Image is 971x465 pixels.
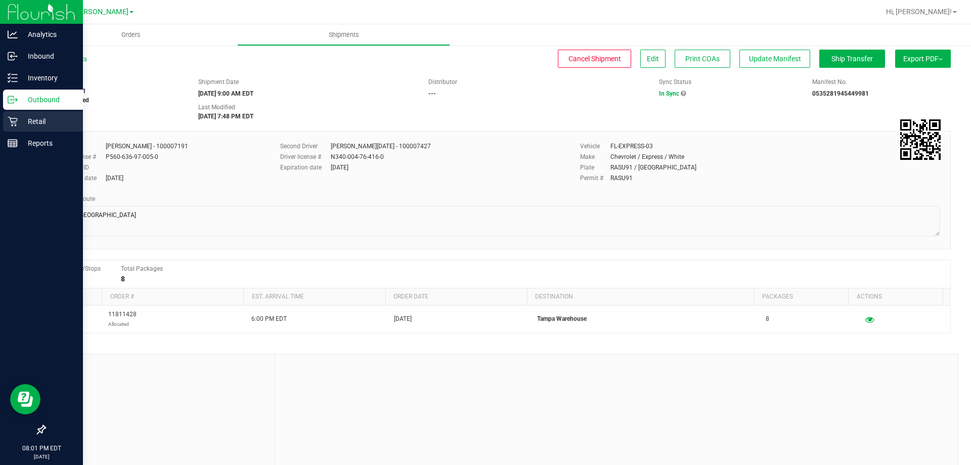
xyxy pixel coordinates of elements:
span: [PERSON_NAME] [73,8,128,16]
label: Permit # [580,174,610,183]
span: Notes [53,362,267,374]
label: Make [580,152,610,161]
p: Allocated [108,319,137,329]
th: Order date [385,288,527,306]
div: RASU91 / [GEOGRAPHIC_DATA] [610,163,696,172]
th: Destination [527,288,754,306]
span: Print COAs [685,55,720,63]
div: Chevrolet / Express / White [610,152,684,161]
div: RASU91 [610,174,633,183]
p: [DATE] [5,453,78,460]
div: N340-004-76-416-0 [331,152,384,161]
div: [DATE] [106,174,123,183]
span: Ship Transfer [831,55,873,63]
span: 11811428 [108,310,137,329]
img: Scan me! [900,119,941,160]
strong: --- [428,90,436,97]
label: Last Modified [198,103,235,112]
label: Second Driver [280,142,331,151]
strong: [DATE] 7:48 PM EDT [198,113,253,120]
div: [PERSON_NAME][DATE] - 100007427 [331,142,431,151]
button: Update Manifest [739,50,810,68]
label: Shipment Date [198,77,239,87]
div: P560-636-97-005-0 [106,152,158,161]
span: 6:00 PM EDT [251,314,287,324]
p: Inbound [18,50,78,62]
label: Expiration date [280,163,331,172]
button: Cancel Shipment [558,50,631,68]
p: Outbound [18,94,78,106]
span: Edit [647,55,659,63]
th: Actions [848,288,943,306]
inline-svg: Inventory [8,73,18,83]
inline-svg: Analytics [8,29,18,39]
th: Packages [754,288,848,306]
span: Orders [108,30,154,39]
label: Manifest No. [812,77,847,87]
strong: [DATE] 9:00 AM EDT [198,90,253,97]
iframe: Resource center [10,384,40,414]
span: In Sync [659,90,679,97]
button: Edit [640,50,666,68]
div: [PERSON_NAME] - 100007191 [106,142,188,151]
p: Tampa Warehouse [537,314,754,324]
span: Shipment # [45,77,183,87]
button: Export PDF [895,50,951,68]
th: Est. arrival time [243,288,385,306]
button: Ship Transfer [819,50,885,68]
span: Total Packages [121,265,163,272]
a: Shipments [237,24,450,46]
span: [DATE] [394,314,412,324]
qrcode: 20250819-001 [900,119,941,160]
p: Analytics [18,28,78,40]
strong: 0535281945449981 [812,90,869,97]
div: FL-EXPRESS-03 [610,142,653,151]
span: Shipments [315,30,373,39]
button: Print COAs [675,50,730,68]
strong: 8 [121,275,125,283]
label: Vehicle [580,142,610,151]
p: 08:01 PM EDT [5,444,78,453]
span: Cancel Shipment [568,55,621,63]
span: Update Manifest [749,55,801,63]
inline-svg: Retail [8,116,18,126]
div: [DATE] [331,163,348,172]
inline-svg: Outbound [8,95,18,105]
a: Orders [24,24,237,46]
inline-svg: Reports [8,138,18,148]
label: Driver license # [280,152,331,161]
label: Distributor [428,77,457,87]
p: Inventory [18,72,78,84]
span: 8 [766,314,769,324]
inline-svg: Inbound [8,51,18,61]
label: Sync Status [659,77,691,87]
th: Order # [102,288,243,306]
span: Hi, [PERSON_NAME]! [886,8,952,16]
label: Plate [580,163,610,172]
p: Retail [18,115,78,128]
p: Reports [18,137,78,149]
